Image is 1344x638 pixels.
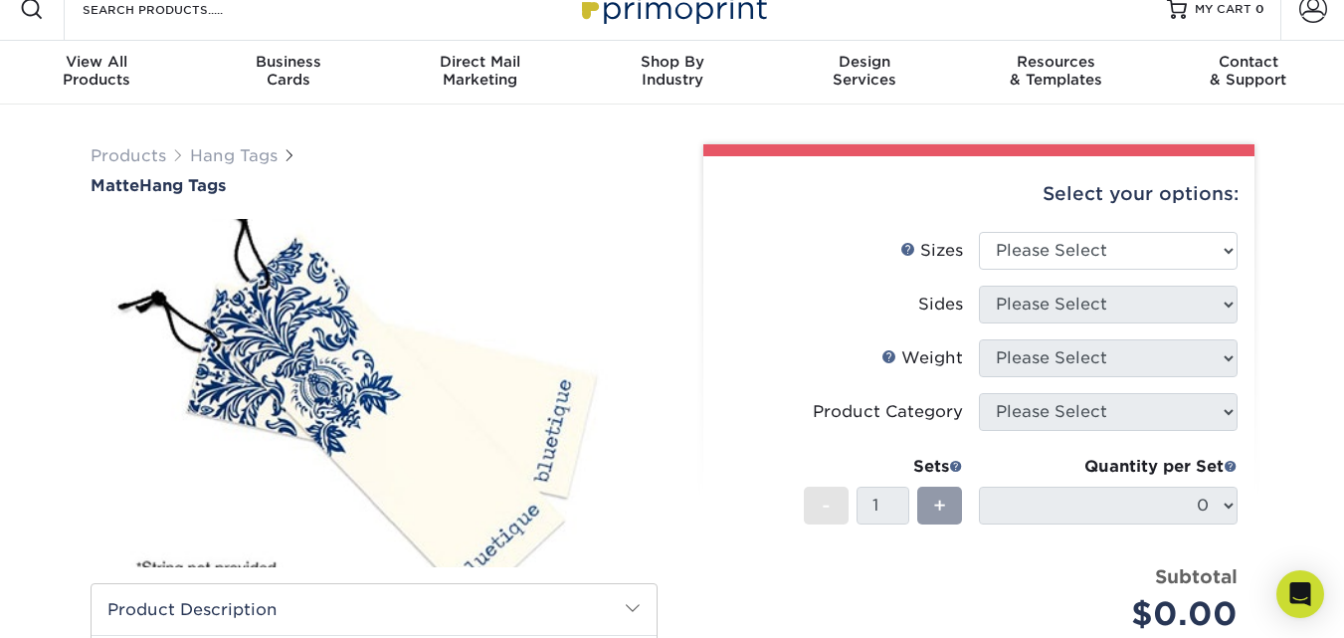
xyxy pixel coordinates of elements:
[719,156,1239,232] div: Select your options:
[192,53,384,71] span: Business
[91,146,166,165] a: Products
[91,176,658,195] h1: Hang Tags
[384,53,576,89] div: Marketing
[900,239,963,263] div: Sizes
[960,41,1152,105] a: Resources& Templates
[384,53,576,71] span: Direct Mail
[822,491,831,521] span: -
[576,53,768,71] span: Shop By
[576,41,768,105] a: Shop ByIndustry
[768,53,960,71] span: Design
[1255,2,1264,16] span: 0
[1195,1,1251,18] span: MY CART
[576,53,768,89] div: Industry
[384,41,576,105] a: Direct MailMarketing
[979,455,1238,479] div: Quantity per Set
[1152,41,1344,105] a: Contact& Support
[192,41,384,105] a: BusinessCards
[190,146,278,165] a: Hang Tags
[960,53,1152,89] div: & Templates
[92,584,657,635] h2: Product Description
[91,176,139,195] span: Matte
[768,41,960,105] a: DesignServices
[192,53,384,89] div: Cards
[1152,53,1344,89] div: & Support
[804,455,963,479] div: Sets
[768,53,960,89] div: Services
[881,346,963,370] div: Weight
[1152,53,1344,71] span: Contact
[91,176,658,195] a: MatteHang Tags
[933,491,946,521] span: +
[1155,565,1238,587] strong: Subtotal
[918,293,963,317] div: Sides
[994,590,1238,638] div: $0.00
[1276,570,1324,618] div: Open Intercom Messenger
[960,53,1152,71] span: Resources
[91,197,658,589] img: Matte 01
[813,400,963,424] div: Product Category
